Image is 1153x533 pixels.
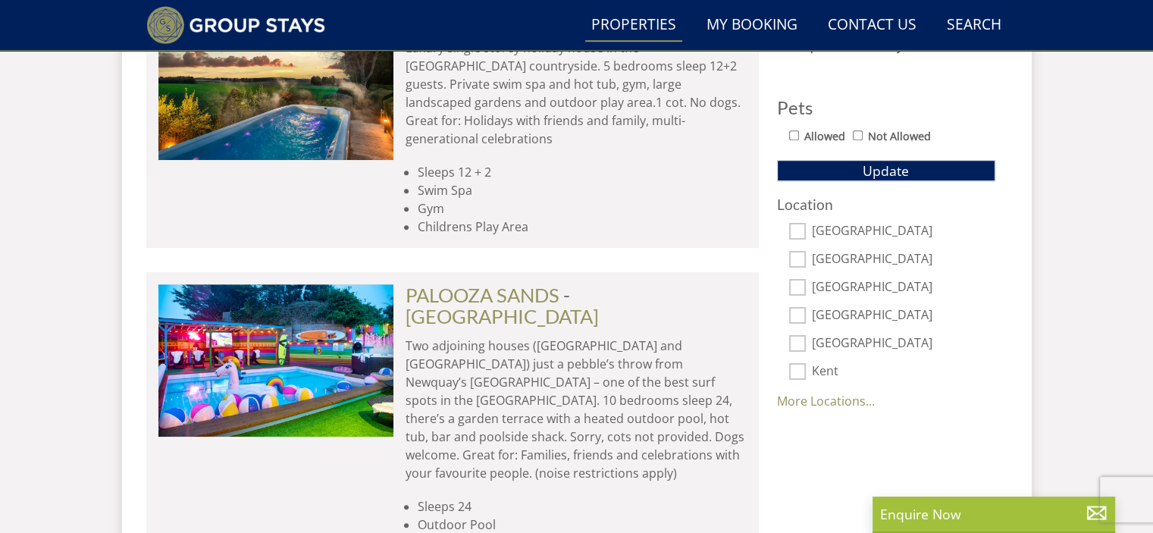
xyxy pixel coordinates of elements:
[585,8,682,42] a: Properties
[777,98,995,118] h3: Pets
[418,199,747,218] li: Gym
[863,161,909,180] span: Update
[812,224,995,240] label: [GEOGRAPHIC_DATA]
[418,218,747,236] li: Childrens Play Area
[700,8,804,42] a: My Booking
[418,181,747,199] li: Swim Spa
[418,163,747,181] li: Sleeps 12 + 2
[880,504,1108,524] p: Enquire Now
[406,284,559,306] a: PALOOZA SANDS
[406,39,747,148] p: Luxury single storey holiday house in the [GEOGRAPHIC_DATA] countryside. 5 bedrooms sleep 12+2 gu...
[777,393,875,409] a: More Locations...
[804,128,845,145] label: Allowed
[158,8,393,159] img: Bellus-kent-large-group-holiday-home-sleeps-13.original.jpg
[158,8,393,159] a: 4★ Rated
[812,252,995,268] label: [GEOGRAPHIC_DATA]
[812,280,995,296] label: [GEOGRAPHIC_DATA]
[406,284,599,328] span: -
[406,305,599,328] a: [GEOGRAPHIC_DATA]
[812,364,995,381] label: Kent
[418,497,747,516] li: Sleeps 24
[406,337,747,482] p: Two adjoining houses ([GEOGRAPHIC_DATA] and [GEOGRAPHIC_DATA]) just a pebble’s throw from Newquay...
[941,8,1007,42] a: Search
[868,128,931,145] label: Not Allowed
[812,308,995,325] label: [GEOGRAPHIC_DATA]
[777,160,995,181] button: Update
[777,196,995,212] h3: Location
[812,336,995,353] label: [GEOGRAPHIC_DATA]
[158,284,393,436] img: Palooza-sands-cornwall-group-accommodation-by-the-sea-sleeps-24.original.JPG
[146,6,326,44] img: Group Stays
[822,8,923,42] a: Contact Us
